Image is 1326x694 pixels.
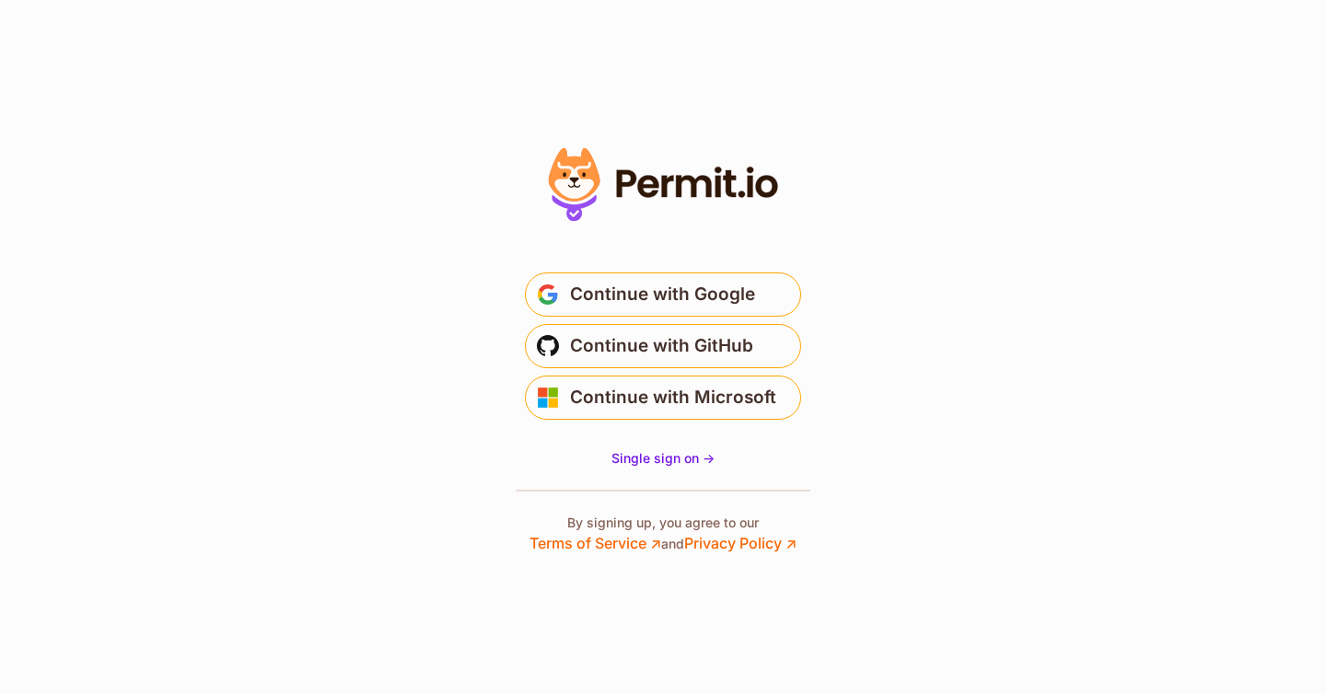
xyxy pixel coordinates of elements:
button: Continue with GitHub [525,324,801,368]
button: Continue with Microsoft [525,376,801,420]
span: Single sign on -> [611,450,715,466]
span: Continue with GitHub [570,331,753,361]
p: By signing up, you agree to our and [529,514,797,554]
button: Continue with Google [525,272,801,317]
a: Single sign on -> [611,449,715,468]
a: Privacy Policy ↗ [684,534,797,552]
a: Terms of Service ↗ [529,534,661,552]
span: Continue with Microsoft [570,383,776,412]
span: Continue with Google [570,280,755,309]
